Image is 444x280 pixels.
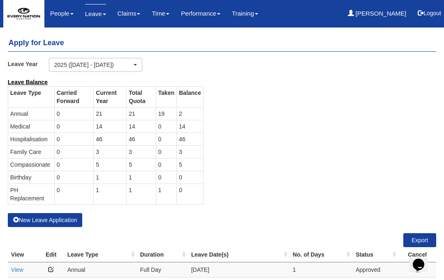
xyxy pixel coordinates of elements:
iframe: chat widget [409,247,436,272]
td: 3 [127,145,156,158]
td: 5 [94,158,127,171]
a: Leave [85,4,106,23]
th: Cancel [398,247,436,262]
label: Leave Year [8,58,49,70]
button: 2025 ([DATE] - [DATE]) [49,58,142,72]
th: Status : activate to sort column ascending [352,247,398,262]
td: Birthday [8,171,54,184]
th: View [8,247,38,262]
th: Balance [177,86,203,107]
td: 0 [54,120,94,133]
td: 0 [156,120,176,133]
th: Current Year [94,86,127,107]
td: 0 [156,133,176,145]
td: 5 [127,158,156,171]
td: 21 [94,107,127,120]
td: 0 [54,133,94,145]
td: 5 [177,158,203,171]
td: Compassionate [8,158,54,171]
td: 0 [177,171,203,184]
td: Annual [64,262,137,277]
td: 14 [127,120,156,133]
th: Leave Type [8,86,54,107]
td: 0 [54,184,94,204]
td: 1 [127,171,156,184]
td: PH Replacement [8,184,54,204]
th: Edit [38,247,64,262]
td: 3 [177,145,203,158]
th: Leave Date(s) : activate to sort column ascending [188,247,289,262]
td: 0 [54,171,94,184]
th: Carried Forward [54,86,94,107]
button: New Leave Application [8,213,83,227]
td: 1 [289,262,352,277]
td: [DATE] [188,262,289,277]
a: View [11,266,23,273]
th: Leave Type : activate to sort column ascending [64,247,137,262]
a: [PERSON_NAME] [348,4,407,23]
td: 14 [177,120,203,133]
a: Time [152,4,169,23]
td: Approved [352,262,398,277]
td: 2 [177,107,203,120]
a: Export [403,233,436,247]
td: 21 [127,107,156,120]
th: No. of Days : activate to sort column ascending [289,247,352,262]
td: 0 [156,171,176,184]
td: 14 [94,120,127,133]
a: Training [232,4,258,23]
td: 3 [94,145,127,158]
td: 46 [94,133,127,145]
b: Leave Balance [8,79,48,85]
td: 19 [156,107,176,120]
td: 0 [54,107,94,120]
td: 1 [94,184,127,204]
h4: Apply for Leave [8,35,436,52]
td: Full Day [137,262,188,277]
td: 1 [94,171,127,184]
td: 0 [156,158,176,171]
td: 0 [156,145,176,158]
td: 46 [127,133,156,145]
td: 0 [54,145,94,158]
td: Family Care [8,145,54,158]
th: Total Quota [127,86,156,107]
a: Performance [181,4,220,23]
td: Medical [8,120,54,133]
td: 1 [127,184,156,204]
td: 46 [177,133,203,145]
td: Annual [8,107,54,120]
td: 1 [156,184,176,204]
a: People [50,4,74,23]
div: 2025 ([DATE] - [DATE]) [54,61,132,69]
a: Claims [118,4,141,23]
td: 0 [54,158,94,171]
th: Taken [156,86,176,107]
td: 0 [177,184,203,204]
td: Hospitalisation [8,133,54,145]
th: Duration : activate to sort column ascending [137,247,188,262]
